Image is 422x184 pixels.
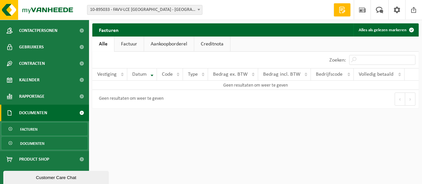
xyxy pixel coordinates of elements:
span: Bedrijfscode [316,72,343,77]
span: Volledig betaald [359,72,393,77]
span: Vestiging [97,72,117,77]
label: Zoeken: [329,58,346,63]
span: Gebruikers [19,39,44,55]
span: Product Shop [19,151,49,168]
div: Geen resultaten om weer te geven [96,93,164,105]
a: Factuur [114,37,144,52]
span: Facturen [20,123,38,136]
a: Documenten [2,137,87,149]
button: Previous [395,92,405,106]
button: Next [405,92,415,106]
td: Geen resultaten om weer te geven [92,81,419,90]
span: Contracten [19,55,45,72]
h2: Facturen [92,23,125,36]
a: Creditnota [194,37,230,52]
a: Alle [92,37,114,52]
span: Rapportage [19,88,45,105]
a: Aankoopborderel [144,37,194,52]
button: Alles als gelezen markeren [353,23,418,37]
span: Documenten [20,137,45,150]
span: Code [162,72,173,77]
iframe: chat widget [3,170,110,184]
span: Documenten [19,105,47,121]
span: Type [188,72,198,77]
a: Facturen [2,123,87,135]
span: Acceptatievoorwaarden [19,168,73,184]
span: 10-895033 - FAVV-LCE OOST-VLAANDEREN - GENTBRUGGE [87,5,202,14]
span: Bedrag ex. BTW [213,72,248,77]
span: Contactpersonen [19,22,57,39]
span: Bedrag incl. BTW [263,72,300,77]
span: Datum [132,72,147,77]
span: 10-895033 - FAVV-LCE OOST-VLAANDEREN - GENTBRUGGE [87,5,202,15]
span: Kalender [19,72,40,88]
